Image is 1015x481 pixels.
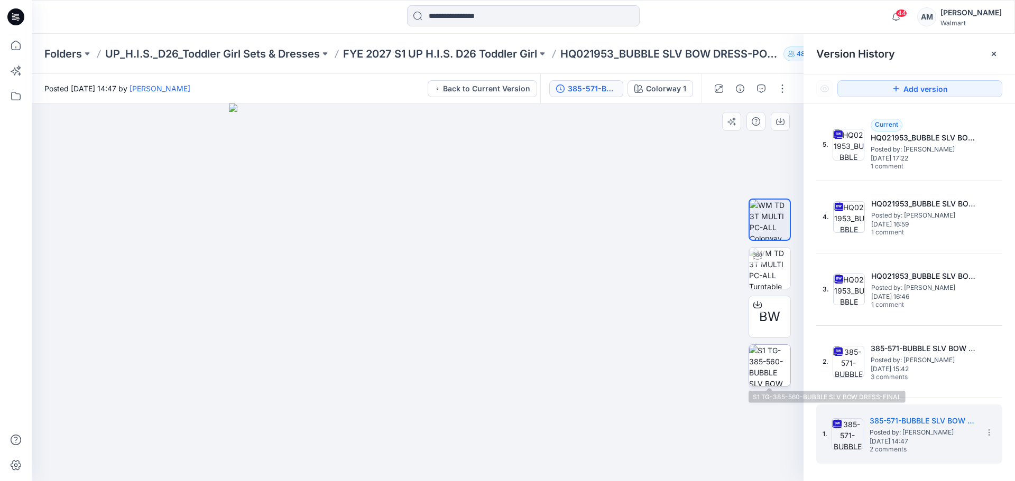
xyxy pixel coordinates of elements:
[870,414,975,427] h5: 385-571-BUBBLE SLV BOW DRESS
[871,342,976,355] h5: 385-571-BUBBLE SLV BOW DRESS_4-10
[871,293,977,300] span: [DATE] 16:46
[871,301,945,309] span: 1 comment
[990,50,998,58] button: Close
[837,80,1002,97] button: Add version
[759,307,780,326] span: BW
[871,355,976,365] span: Posted by: Emilia Coto
[917,7,936,26] div: AM
[816,80,833,97] button: Show Hidden Versions
[871,131,976,144] h5: HQ021953_BUBBLE SLV BOW DRESS_STRIPED-OPT3
[823,212,829,222] span: 4.
[229,103,607,481] img: eyJhbGciOiJIUzI1NiIsImtpZCI6IjAiLCJzbHQiOiJzZXMiLCJ0eXAiOiJKV1QifQ.eyJkYXRhIjp7InR5cGUiOiJzdG9yYW...
[833,273,865,305] img: HQ021953_BUBBLE SLV BOW DRESS_STRIPED-OPT1 WAIST CONSTRUCTION
[940,6,1002,19] div: [PERSON_NAME]
[871,155,976,162] span: [DATE] 17:22
[940,19,1002,27] div: Walmart
[871,270,977,282] h5: HQ021953_BUBBLE SLV BOW DRESS_STRIPED-OPT1 WAIST CONSTRUCTION
[823,285,829,294] span: 3.
[749,345,790,386] img: S1 TG-385-560-BUBBLE SLV BOW DRESS-FINAL
[568,83,616,95] div: 385-571-BUBBLE SLV BOW DRESS
[875,120,898,128] span: Current
[871,210,977,221] span: Posted by: Alyssa Mezger
[870,446,944,454] span: 2 comments
[797,48,805,60] p: 48
[44,83,190,94] span: Posted [DATE] 14:47 by
[833,201,865,233] img: HQ021953_BUBBLE SLV BOW DRESS_STRIPED-OPT2 WAIST CONSTRUCTION
[428,80,537,97] button: Back to Current Version
[871,365,976,373] span: [DATE] 15:42
[343,46,537,61] a: FYE 2027 S1 UP H.I.S. D26 Toddler Girl
[549,80,623,97] button: 385-571-BUBBLE SLV BOW DRESS
[833,346,864,378] img: 385-571-BUBBLE SLV BOW DRESS_4-10
[749,248,790,289] img: WM TD 3T MULTI PC-ALL Turntable with Avatar
[896,9,907,17] span: 44
[833,129,864,161] img: HQ021953_BUBBLE SLV BOW DRESS_STRIPED-OPT3
[732,80,749,97] button: Details
[105,46,320,61] a: UP_H.I.S._D26_Toddler Girl Sets & Dresses
[871,373,945,382] span: 3 comments
[871,221,977,228] span: [DATE] 16:59
[823,140,828,149] span: 5.
[871,197,977,210] h5: HQ021953_BUBBLE SLV BOW DRESS_STRIPED-OPT2 WAIST CONSTRUCTION
[560,46,779,61] p: HQ021953_BUBBLE SLV BOW DRESS-POPLIN
[870,427,975,438] span: Posted by: Alyssa Mezger
[783,46,818,61] button: 48
[130,84,190,93] a: [PERSON_NAME]
[816,48,895,60] span: Version History
[871,282,977,293] span: Posted by: Alyssa Mezger
[871,163,945,171] span: 1 comment
[750,200,790,240] img: WM TD 3T MULTI PC-ALL Colorway wo Avatar
[44,46,82,61] a: Folders
[628,80,693,97] button: Colorway 1
[823,429,827,439] span: 1.
[832,418,863,450] img: 385-571-BUBBLE SLV BOW DRESS
[823,357,828,366] span: 2.
[646,83,686,95] div: Colorway 1
[871,144,976,155] span: Posted by: Alyssa Mezger
[870,438,975,445] span: [DATE] 14:47
[871,229,945,237] span: 1 comment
